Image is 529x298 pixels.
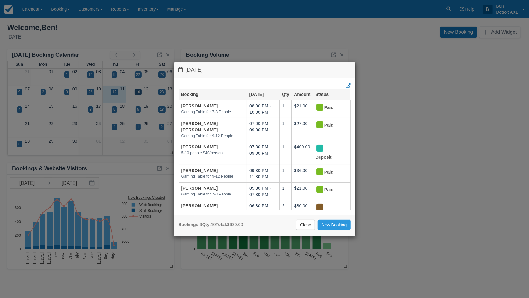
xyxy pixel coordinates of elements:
[179,67,351,73] h4: [DATE]
[316,103,343,113] div: Paid
[181,121,218,132] a: [PERSON_NAME] [PERSON_NAME]
[296,220,315,230] a: Close
[282,92,289,97] a: Qty
[280,200,292,224] td: 2
[202,222,211,227] strong: Qty:
[181,103,218,108] a: [PERSON_NAME]
[280,165,292,182] td: 1
[247,141,280,165] td: 07:30 PM - 09:00 PM
[316,185,343,195] div: Paid
[247,182,280,200] td: 05:30 PM - 07:30 PM
[294,92,310,97] a: Amount
[316,203,343,221] div: SHARED
[280,141,292,165] td: 1
[292,100,313,118] td: $21.00
[292,182,313,200] td: $21.00
[181,133,245,139] em: Gaming Table for 9-12 People
[179,222,200,227] strong: Bookings:
[316,168,343,177] div: Paid
[292,141,313,165] td: $400.00
[181,186,218,191] a: [PERSON_NAME]
[181,150,245,156] em: 5-10 people $40/person
[181,209,245,220] em: 1-4 people ([GEOGRAPHIC_DATA]) $40/person
[247,200,280,224] td: 06:30 PM - 08:00 PM
[292,200,313,224] td: $80.00
[247,100,280,118] td: 08:00 PM - 10:00 PM
[316,120,343,130] div: Paid
[181,168,218,173] a: [PERSON_NAME]
[181,191,245,197] em: Gaming Table for 7-8 People
[181,92,199,97] a: Booking
[280,100,292,118] td: 1
[216,222,227,227] strong: Total:
[247,165,280,182] td: 09:30 PM - 11:30 PM
[318,220,351,230] a: New Booking
[280,118,292,141] td: 1
[181,109,245,115] em: Gaming Table for 7-8 People
[315,92,329,97] a: Status
[292,118,313,141] td: $27.00
[181,174,245,179] em: Gaming Table for 9-12 People
[247,118,280,141] td: 07:00 PM - 09:00 PM
[249,92,264,97] a: [DATE]
[280,182,292,200] td: 1
[316,144,343,162] div: Deposit
[181,144,218,149] a: [PERSON_NAME]
[181,203,218,208] a: [PERSON_NAME]
[292,165,313,182] td: $36.00
[179,222,243,228] div: 9 10 $630.00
